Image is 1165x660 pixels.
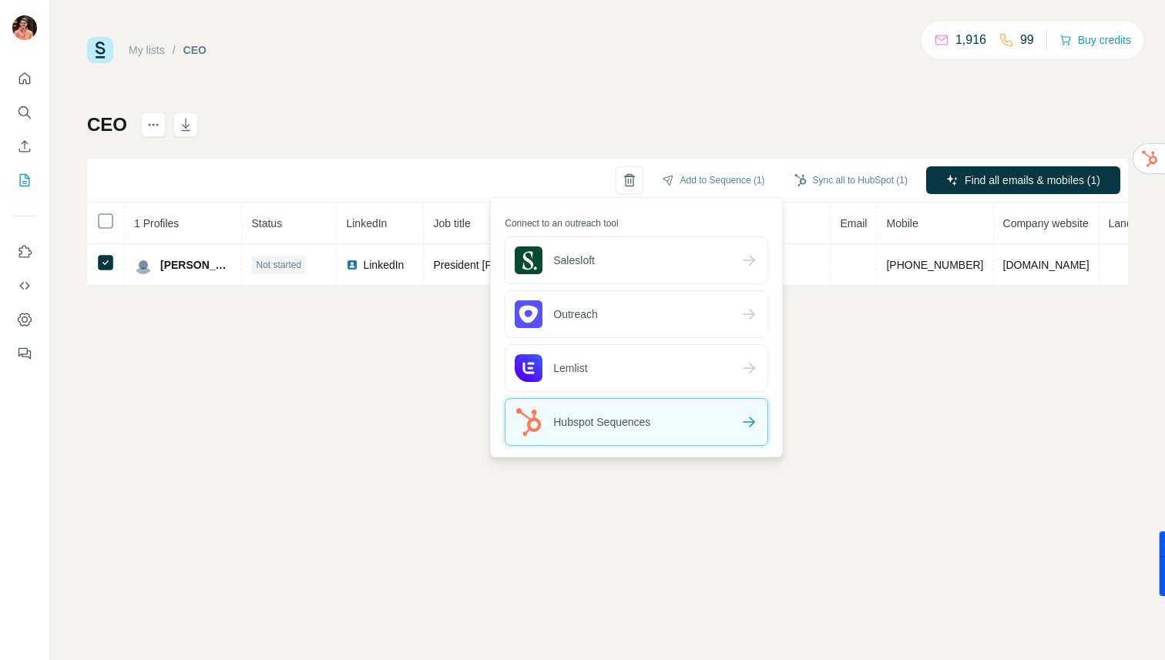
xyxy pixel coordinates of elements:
[256,258,301,272] span: Not started
[1003,259,1089,271] span: [DOMAIN_NAME]
[134,256,153,274] img: Avatar
[346,217,387,229] span: LinkedIn
[12,15,37,40] img: Avatar
[12,272,37,300] button: Use Surfe API
[433,217,470,229] span: Job title
[1109,217,1150,229] span: Landline
[433,259,570,271] span: President [PERSON_NAME]
[955,31,986,49] p: 1,916
[505,290,768,338] button: Outreach
[160,257,232,273] span: [PERSON_NAME]
[129,44,165,56] a: My lists
[251,217,282,229] span: Status
[141,112,166,137] button: actions
[173,42,176,58] li: /
[12,166,37,194] button: My lists
[505,236,768,284] button: Salesloft
[12,99,37,126] button: Search
[1059,29,1131,51] button: Buy credits
[134,217,179,229] span: 1 Profiles
[784,169,918,192] button: Sync all to HubSpot (1)
[926,166,1120,194] button: Find all emails & mobiles (1)
[1020,31,1034,49] p: 99
[651,169,776,192] button: Add to Sequence (1)
[505,398,768,446] button: Hubspot Sequences
[87,37,113,63] img: Surfe Logo
[363,257,404,273] span: LinkedIn
[965,173,1100,188] span: Find all emails & mobiles (1)
[886,259,983,271] span: [PHONE_NUMBER]
[183,42,206,58] div: CEO
[840,217,867,229] span: Email
[515,354,587,382] span: Lemlist
[12,306,37,333] button: Dashboard
[12,65,37,92] button: Quick start
[505,344,768,392] button: Lemlist
[346,259,358,271] img: LinkedIn logo
[505,216,768,230] small: Connect to an outreach tool
[12,132,37,160] button: Enrich CSV
[515,408,650,436] span: Hubspot Sequences
[515,246,595,274] span: Salesloft
[87,112,127,137] h1: CEO
[886,217,918,229] span: Mobile
[12,340,37,367] button: Feedback
[12,238,37,266] button: Use Surfe on LinkedIn
[515,300,598,328] span: Outreach
[1003,217,1089,229] span: Company website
